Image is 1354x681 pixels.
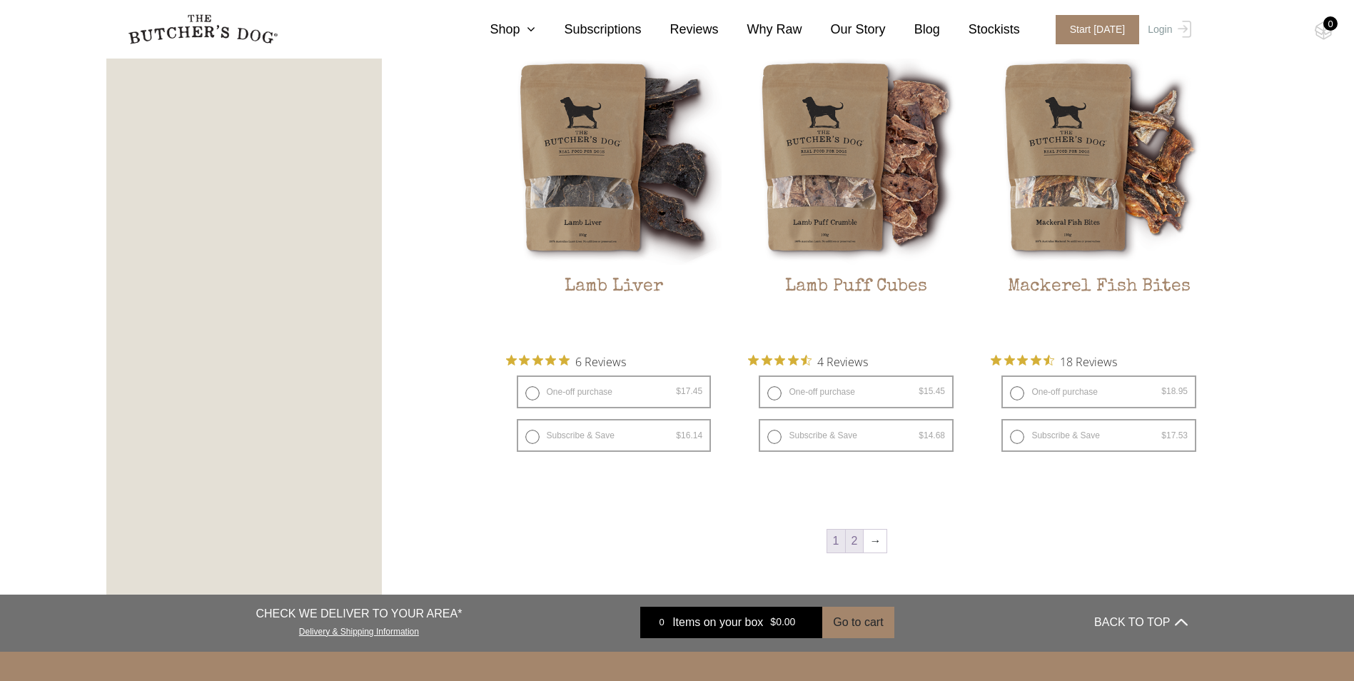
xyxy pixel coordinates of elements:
[256,605,462,622] p: CHECK WE DELIVER TO YOUR AREA*
[846,530,864,553] a: Page 2
[299,623,419,637] a: Delivery & Shipping Information
[991,49,1207,343] a: Mackerel Fish BitesMackerel Fish Bites
[719,20,802,39] a: Why Raw
[642,20,719,39] a: Reviews
[822,607,894,638] button: Go to cart
[748,49,964,343] a: Lamb Puff CubesLamb Puff Cubes
[506,49,722,343] a: Lamb LiverLamb Liver
[748,350,868,372] button: Rated 4.5 out of 5 stars from 4 reviews. Jump to reviews.
[575,350,626,372] span: 6 Reviews
[676,430,702,440] bdi: 16.14
[1060,350,1117,372] span: 18 Reviews
[1161,386,1166,396] span: $
[676,430,681,440] span: $
[802,20,886,39] a: Our Story
[864,530,886,553] a: →
[919,430,945,440] bdi: 14.68
[1094,605,1187,640] button: BACK TO TOP
[506,49,722,265] img: Lamb Liver
[759,375,954,408] label: One-off purchase
[461,20,535,39] a: Shop
[1315,21,1333,40] img: TBD_Cart-Empty.png
[919,386,924,396] span: $
[759,419,954,452] label: Subscribe & Save
[676,386,681,396] span: $
[886,20,940,39] a: Blog
[1323,16,1338,31] div: 0
[991,276,1207,343] h2: Mackerel Fish Bites
[940,20,1020,39] a: Stockists
[1161,386,1188,396] bdi: 18.95
[770,616,795,627] bdi: 0.00
[770,616,776,627] span: $
[676,386,702,396] bdi: 17.45
[640,607,822,638] a: 0 Items on your box $0.00
[1056,15,1140,44] span: Start [DATE]
[919,386,945,396] bdi: 15.45
[1161,430,1188,440] bdi: 17.53
[991,49,1207,265] img: Mackerel Fish Bites
[651,615,672,630] div: 0
[535,20,641,39] a: Subscriptions
[1144,15,1191,44] a: Login
[1041,15,1145,44] a: Start [DATE]
[919,430,924,440] span: $
[1001,419,1196,452] label: Subscribe & Save
[1001,375,1196,408] label: One-off purchase
[672,614,763,631] span: Items on your box
[506,350,626,372] button: Rated 5 out of 5 stars from 6 reviews. Jump to reviews.
[827,530,845,553] span: Page 1
[817,350,868,372] span: 4 Reviews
[517,375,712,408] label: One-off purchase
[506,276,722,343] h2: Lamb Liver
[1161,430,1166,440] span: $
[991,350,1117,372] button: Rated 4.7 out of 5 stars from 18 reviews. Jump to reviews.
[748,276,964,343] h2: Lamb Puff Cubes
[517,419,712,452] label: Subscribe & Save
[748,49,964,265] img: Lamb Puff Cubes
